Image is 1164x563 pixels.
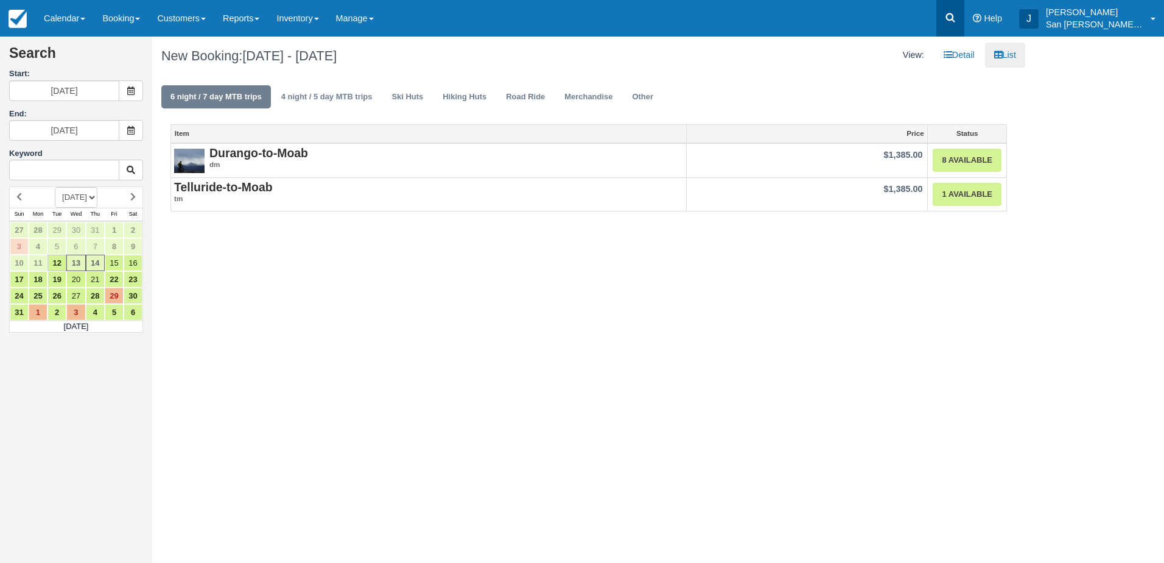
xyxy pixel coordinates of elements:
[10,288,29,304] a: 24
[105,271,124,288] a: 22
[119,160,143,180] button: Keyword Search
[161,49,580,63] h1: New Booking:
[10,222,29,238] a: 27
[497,85,554,109] a: Road Ride
[86,255,105,271] a: 14
[894,43,933,68] li: View:
[29,255,47,271] a: 11
[47,238,66,255] a: 5
[933,183,1001,207] a: 1 Available
[433,85,496,109] a: Hiking Huts
[10,271,29,288] a: 17
[209,146,308,160] strong: Durango-to-Moab
[985,43,1025,68] a: List
[47,208,66,221] th: Tue
[623,85,662,109] a: Other
[973,14,981,23] i: Help
[1046,6,1143,18] p: [PERSON_NAME]
[555,85,622,109] a: Merchandise
[29,238,47,255] a: 4
[105,255,124,271] a: 15
[105,222,124,238] a: 1
[382,85,432,109] a: Ski Huts
[272,85,382,109] a: 4 night / 5 day MTB trips
[124,288,142,304] a: 30
[933,149,1001,172] a: 8 Available
[9,68,143,80] label: Start:
[10,320,143,333] td: [DATE]
[66,208,85,221] th: Wed
[47,304,66,320] a: 2
[105,288,124,304] a: 29
[174,180,273,194] strong: Telluride-to-Moab
[9,109,27,118] label: End:
[86,288,105,304] a: 28
[242,48,337,63] span: [DATE] - [DATE]
[883,150,922,160] span: $1,385.00
[687,125,928,142] a: Price
[47,255,66,271] a: 12
[1019,9,1039,29] div: J
[10,255,29,271] a: 10
[1046,18,1143,30] p: San [PERSON_NAME] Hut Systems
[9,10,27,28] img: checkfront-main-nav-mini-logo.png
[174,147,683,170] a: Durango-to-Moabdm
[883,184,922,194] span: $1,385.00
[174,147,205,177] img: S2-1
[66,288,85,304] a: 27
[10,208,29,221] th: Sun
[29,288,47,304] a: 25
[66,222,85,238] a: 30
[161,85,271,109] a: 6 night / 7 day MTB trips
[10,304,29,320] a: 31
[47,271,66,288] a: 19
[47,288,66,304] a: 26
[66,271,85,288] a: 20
[174,194,683,204] em: tm
[66,238,85,255] a: 6
[124,222,142,238] a: 2
[29,304,47,320] a: 1
[984,13,1002,23] span: Help
[105,238,124,255] a: 8
[174,181,683,204] a: Telluride-to-Moabtm
[86,238,105,255] a: 7
[9,149,43,158] label: Keyword
[29,208,47,221] th: Mon
[105,208,124,221] th: Fri
[86,304,105,320] a: 4
[174,160,683,170] em: dm
[29,222,47,238] a: 28
[105,304,124,320] a: 5
[124,255,142,271] a: 16
[86,208,105,221] th: Thu
[124,304,142,320] a: 6
[171,125,686,142] a: Item
[928,125,1006,142] a: Status
[66,255,85,271] a: 13
[66,304,85,320] a: 3
[10,238,29,255] a: 3
[9,46,143,68] h2: Search
[86,222,105,238] a: 31
[29,271,47,288] a: 18
[124,271,142,288] a: 23
[47,222,66,238] a: 29
[934,43,984,68] a: Detail
[86,271,105,288] a: 21
[124,208,142,221] th: Sat
[124,238,142,255] a: 9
